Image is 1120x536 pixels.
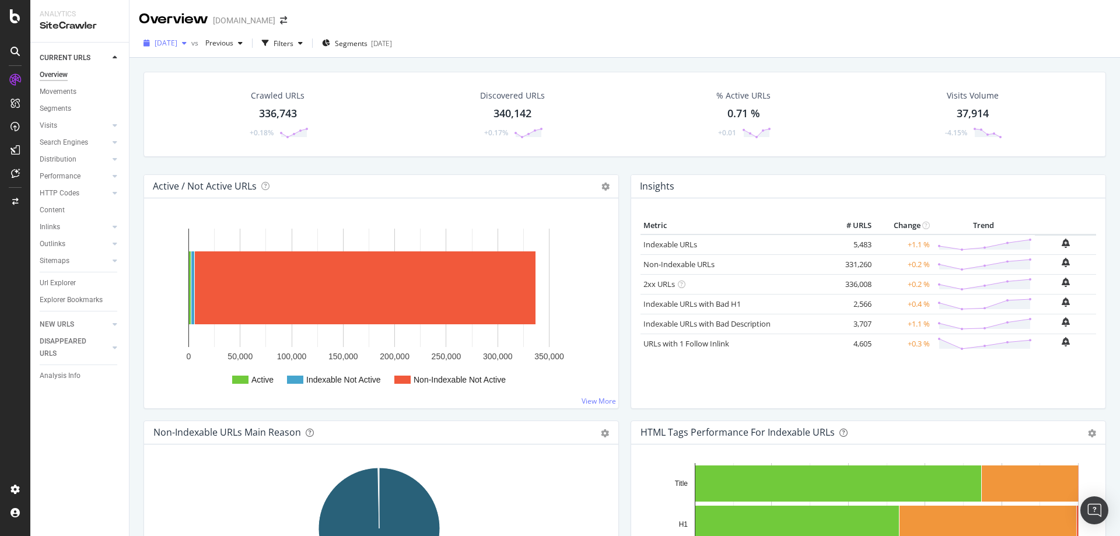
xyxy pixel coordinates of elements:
div: Outlinks [40,238,65,250]
a: NEW URLS [40,318,109,331]
a: 2xx URLs [643,279,675,289]
text: Non-Indexable Not Active [414,375,506,384]
span: vs [191,38,201,48]
div: Crawled URLs [251,90,304,101]
div: Visits [40,120,57,132]
div: Performance [40,170,80,183]
th: Change [874,217,933,234]
div: +0.01 [718,128,736,138]
td: 336,008 [828,274,874,294]
div: [DOMAIN_NAME] [213,15,275,26]
div: Search Engines [40,136,88,149]
a: Visits [40,120,109,132]
h4: Active / Not Active URLs [153,178,257,194]
a: URLs with 1 Follow Inlink [643,338,729,349]
text: Title [675,479,688,488]
div: HTTP Codes [40,187,79,199]
a: Sitemaps [40,255,109,267]
a: Indexable URLs [643,239,697,250]
button: Previous [201,34,247,52]
div: [DATE] [371,38,392,48]
div: Distribution [40,153,76,166]
div: gear [601,429,609,437]
th: Metric [640,217,828,234]
div: DISAPPEARED URLS [40,335,99,360]
div: bell-plus [1062,258,1070,267]
div: Inlinks [40,221,60,233]
div: Open Intercom Messenger [1080,496,1108,524]
div: CURRENT URLS [40,52,90,64]
td: 2,566 [828,294,874,314]
div: Discovered URLs [480,90,545,101]
text: 250,000 [432,352,461,361]
div: Analytics [40,9,120,19]
td: 331,260 [828,254,874,274]
text: 200,000 [380,352,409,361]
a: Indexable URLs with Bad H1 [643,299,741,309]
div: bell-plus [1062,337,1070,346]
div: 340,142 [494,106,531,121]
text: 50,000 [228,352,253,361]
div: % Active URLs [716,90,771,101]
a: Search Engines [40,136,109,149]
td: +1.1 % [874,314,933,334]
div: bell-plus [1062,317,1070,327]
div: bell-plus [1062,278,1070,287]
a: Content [40,204,121,216]
div: Segments [40,103,71,115]
text: Indexable Not Active [306,375,381,384]
div: HTML Tags Performance for Indexable URLs [640,426,835,438]
a: Inlinks [40,221,109,233]
a: Distribution [40,153,109,166]
div: Explorer Bookmarks [40,294,103,306]
div: Overview [40,69,68,81]
text: 350,000 [534,352,564,361]
text: H1 [679,520,688,528]
a: Overview [40,69,121,81]
td: +0.3 % [874,334,933,353]
div: arrow-right-arrow-left [280,16,287,24]
div: Movements [40,86,76,98]
a: View More [582,396,616,406]
div: gear [1088,429,1096,437]
th: Trend [933,217,1035,234]
div: SiteCrawler [40,19,120,33]
a: Analysis Info [40,370,121,382]
div: Non-Indexable URLs Main Reason [153,426,301,438]
td: +0.2 % [874,274,933,294]
text: Active [251,375,274,384]
div: Content [40,204,65,216]
a: Segments [40,103,121,115]
button: [DATE] [139,34,191,52]
svg: A chart. [153,217,605,399]
div: Overview [139,9,208,29]
span: Segments [335,38,367,48]
div: Analysis Info [40,370,80,382]
text: 300,000 [483,352,513,361]
div: NEW URLS [40,318,74,331]
a: Url Explorer [40,277,121,289]
a: Indexable URLs with Bad Description [643,318,771,329]
a: Outlinks [40,238,109,250]
div: 0.71 % [727,106,760,121]
td: +0.2 % [874,254,933,274]
td: 4,605 [828,334,874,353]
button: Segments[DATE] [317,34,397,52]
div: Sitemaps [40,255,69,267]
td: +1.1 % [874,234,933,255]
div: +0.17% [484,128,508,138]
a: HTTP Codes [40,187,109,199]
th: # URLS [828,217,874,234]
span: Previous [201,38,233,48]
i: Options [601,183,610,191]
text: 150,000 [328,352,358,361]
a: Movements [40,86,121,98]
a: Performance [40,170,109,183]
a: Explorer Bookmarks [40,294,121,306]
td: 5,483 [828,234,874,255]
div: -4.15% [945,128,967,138]
span: 2025 Sep. 6th [155,38,177,48]
div: 37,914 [957,106,989,121]
div: bell-plus [1062,297,1070,307]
